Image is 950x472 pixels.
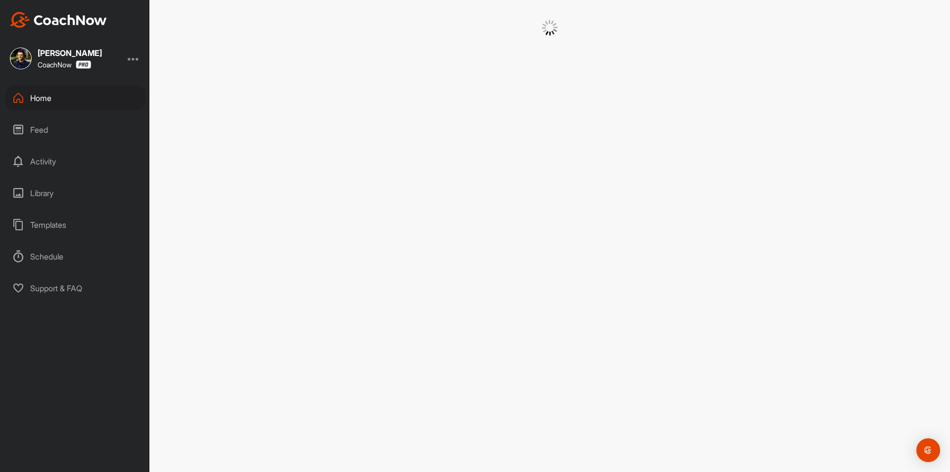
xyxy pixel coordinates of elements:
div: Templates [5,212,145,237]
div: Home [5,86,145,110]
div: Library [5,181,145,206]
img: G6gVgL6ErOh57ABN0eRmCEwV0I4iEi4d8EwaPGI0tHgoAbU4EAHFLEQAh+QQFCgALACwIAA4AGAASAAAEbHDJSesaOCdk+8xg... [542,20,558,36]
div: Activity [5,149,145,174]
div: CoachNow [38,60,91,69]
img: CoachNow [10,12,107,28]
div: [PERSON_NAME] [38,49,102,57]
img: square_49fb5734a34dfb4f485ad8bdc13d6667.jpg [10,48,32,69]
img: CoachNow Pro [76,60,91,69]
div: Open Intercom Messenger [916,438,940,462]
div: Support & FAQ [5,276,145,301]
div: Feed [5,117,145,142]
div: Schedule [5,244,145,269]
